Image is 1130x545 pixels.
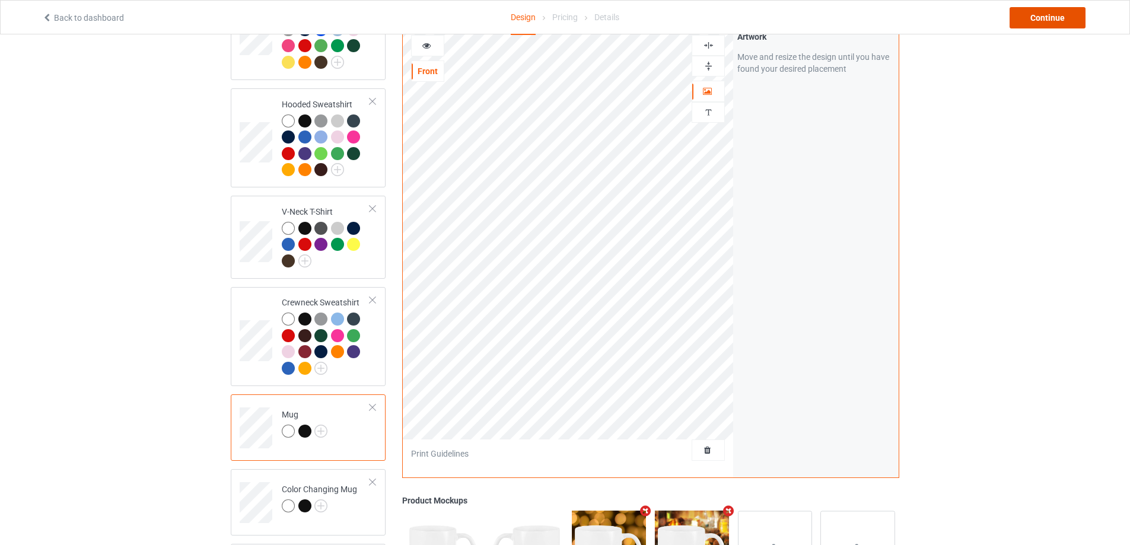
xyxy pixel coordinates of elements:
a: Back to dashboard [42,13,124,23]
div: Move and resize the design until you have found your desired placement [737,51,895,75]
div: Color Changing Mug [231,469,386,536]
img: svg+xml;base64,PD94bWwgdmVyc2lvbj0iMS4wIiBlbmNvZGluZz0iVVRGLTgiPz4KPHN2ZyB3aWR0aD0iMjJweCIgaGVpZ2... [331,163,344,176]
div: Mug [282,409,327,437]
img: svg+xml;base64,PD94bWwgdmVyc2lvbj0iMS4wIiBlbmNvZGluZz0iVVRGLTgiPz4KPHN2ZyB3aWR0aD0iMjJweCIgaGVpZ2... [298,254,311,267]
img: svg+xml;base64,PD94bWwgdmVyc2lvbj0iMS4wIiBlbmNvZGluZz0iVVRGLTgiPz4KPHN2ZyB3aWR0aD0iMjJweCIgaGVpZ2... [314,499,327,512]
img: svg+xml;base64,PD94bWwgdmVyc2lvbj0iMS4wIiBlbmNvZGluZz0iVVRGLTgiPz4KPHN2ZyB3aWR0aD0iMjJweCIgaGVpZ2... [314,362,327,375]
div: V-Neck T-Shirt [282,206,370,267]
div: Crewneck Sweatshirt [282,297,370,374]
img: svg+xml;base64,PD94bWwgdmVyc2lvbj0iMS4wIiBlbmNvZGluZz0iVVRGLTgiPz4KPHN2ZyB3aWR0aD0iMjJweCIgaGVpZ2... [331,56,344,69]
img: svg%3E%0A [703,107,714,118]
div: Hooded Sweatshirt [231,88,386,187]
div: Print Guidelines [411,448,469,460]
div: Color Changing Mug [282,483,357,512]
img: svg%3E%0A [703,40,714,51]
div: Continue [1010,7,1086,28]
div: Pricing [552,1,578,34]
i: Remove mockup [638,505,653,518]
i: Remove mockup [721,505,736,518]
div: Details [594,1,619,34]
div: Hooded Sweatshirt [282,98,370,176]
img: svg+xml;base64,PD94bWwgdmVyc2lvbj0iMS4wIiBlbmNvZGluZz0iVVRGLTgiPz4KPHN2ZyB3aWR0aD0iMjJweCIgaGVpZ2... [314,425,327,438]
div: V-Neck T-Shirt [231,196,386,279]
div: Mug [231,394,386,461]
div: Artwork [737,31,895,43]
div: Design [511,1,536,35]
img: svg%3E%0A [703,60,714,72]
div: Front [412,65,444,77]
div: Product Mockups [402,495,899,507]
div: Crewneck Sweatshirt [231,287,386,386]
